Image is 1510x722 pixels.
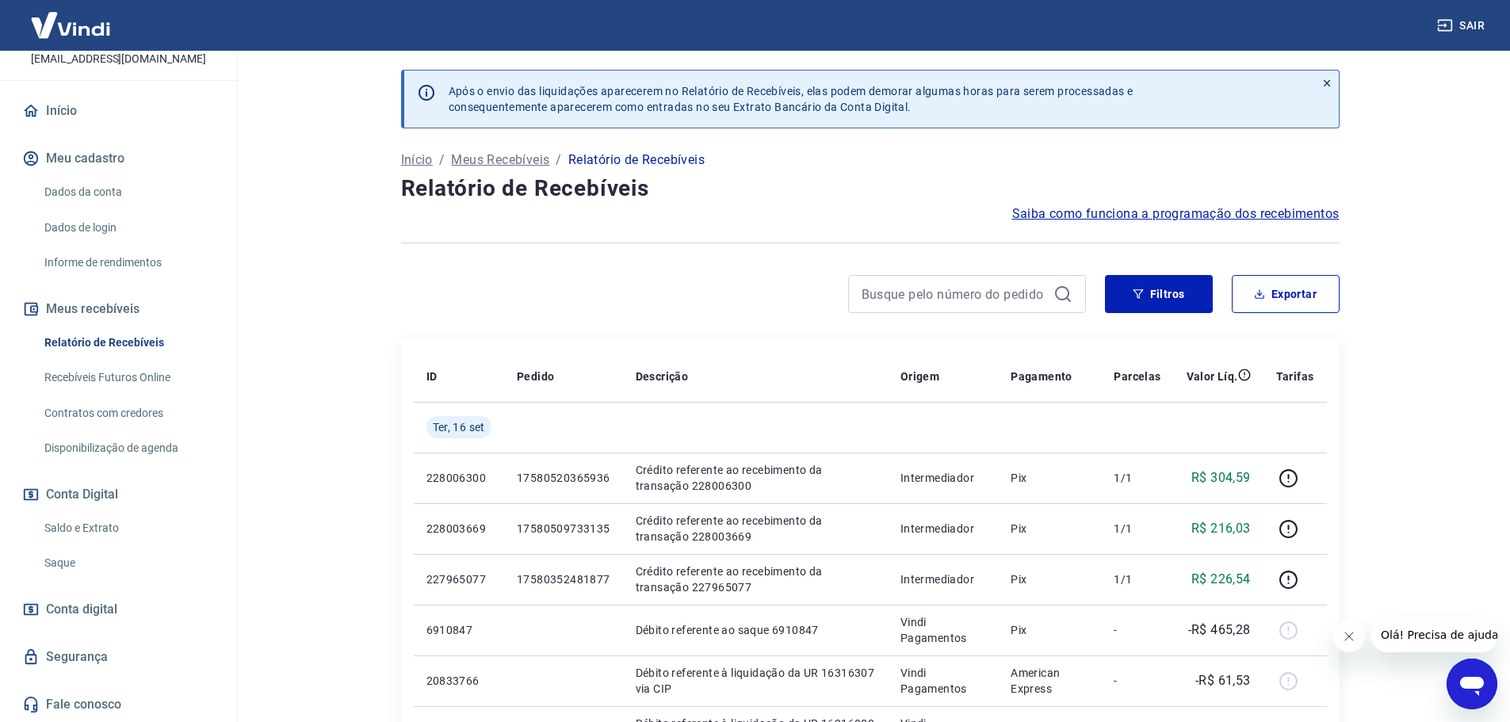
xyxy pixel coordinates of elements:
[1011,665,1088,697] p: American Express
[1011,622,1088,638] p: Pix
[1188,621,1251,640] p: -R$ 465,28
[568,151,705,170] p: Relatório de Recebíveis
[636,563,875,595] p: Crédito referente ao recebimento da transação 227965077
[401,173,1340,204] h4: Relatório de Recebíveis
[19,687,218,722] a: Fale conosco
[38,327,218,359] a: Relatório de Recebíveis
[517,369,554,384] p: Pedido
[38,176,218,208] a: Dados da conta
[1434,11,1491,40] button: Sair
[900,614,985,646] p: Vindi Pagamentos
[401,151,433,170] a: Início
[19,1,122,49] img: Vindi
[38,397,218,430] a: Contratos com credores
[636,665,875,697] p: Débito referente à liquidação da UR 16316307 via CIP
[556,151,561,170] p: /
[1114,521,1160,537] p: 1/1
[900,571,985,587] p: Intermediador
[1333,621,1365,652] iframe: Fechar mensagem
[636,622,875,638] p: Débito referente ao saque 6910847
[900,369,939,384] p: Origem
[1114,571,1160,587] p: 1/1
[636,369,689,384] p: Descrição
[19,477,218,512] button: Conta Digital
[862,282,1047,306] input: Busque pelo número do pedido
[46,598,117,621] span: Conta digital
[31,51,206,67] p: [EMAIL_ADDRESS][DOMAIN_NAME]
[38,547,218,579] a: Saque
[38,212,218,244] a: Dados de login
[1011,521,1088,537] p: Pix
[636,513,875,544] p: Crédito referente ao recebimento da transação 228003669
[449,83,1133,115] p: Após o envio das liquidações aparecerem no Relatório de Recebíveis, elas podem demorar algumas ho...
[1105,275,1213,313] button: Filtros
[1011,571,1088,587] p: Pix
[1114,470,1160,486] p: 1/1
[10,11,133,24] span: Olá! Precisa de ajuda?
[38,432,218,464] a: Disponibilização de agenda
[426,571,491,587] p: 227965077
[1191,570,1251,589] p: R$ 226,54
[1012,204,1340,223] a: Saiba como funciona a programação dos recebimentos
[1191,519,1251,538] p: R$ 216,03
[1114,369,1160,384] p: Parcelas
[1011,369,1072,384] p: Pagamento
[426,673,491,689] p: 20833766
[38,246,218,279] a: Informe de rendimentos
[19,640,218,674] a: Segurança
[900,665,985,697] p: Vindi Pagamentos
[517,571,610,587] p: 17580352481877
[1191,468,1251,487] p: R$ 304,59
[517,470,610,486] p: 17580520365936
[1276,369,1314,384] p: Tarifas
[900,521,985,537] p: Intermediador
[636,462,875,494] p: Crédito referente ao recebimento da transação 228006300
[451,151,549,170] a: Meus Recebíveis
[900,470,985,486] p: Intermediador
[19,141,218,176] button: Meu cadastro
[1232,275,1340,313] button: Exportar
[19,592,218,627] a: Conta digital
[19,292,218,327] button: Meus recebíveis
[433,419,485,435] span: Ter, 16 set
[426,369,438,384] p: ID
[19,94,218,128] a: Início
[1114,673,1160,689] p: -
[426,521,491,537] p: 228003669
[426,622,491,638] p: 6910847
[1011,470,1088,486] p: Pix
[1187,369,1238,384] p: Valor Líq.
[426,470,491,486] p: 228006300
[439,151,445,170] p: /
[1371,617,1497,652] iframe: Mensagem da empresa
[38,361,218,394] a: Recebíveis Futuros Online
[1195,671,1251,690] p: -R$ 61,53
[1114,622,1160,638] p: -
[38,512,218,544] a: Saldo e Extrato
[517,521,610,537] p: 17580509733135
[1447,659,1497,709] iframe: Botão para abrir a janela de mensagens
